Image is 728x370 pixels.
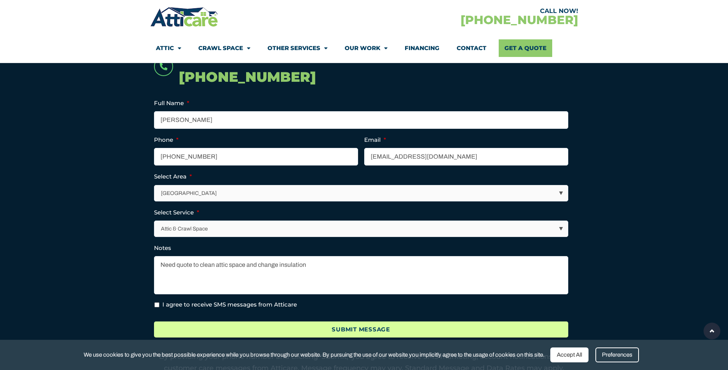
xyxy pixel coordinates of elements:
[154,136,178,144] label: Phone
[154,173,192,180] label: Select Area
[154,99,189,107] label: Full Name
[499,39,552,57] a: Get A Quote
[198,39,250,57] a: Crawl Space
[156,39,572,57] nav: Menu
[345,39,388,57] a: Our Work
[154,244,171,252] label: Notes
[154,321,568,338] input: Submit Message
[457,39,486,57] a: Contact
[268,39,328,57] a: Other Services
[595,347,639,362] div: Preferences
[550,347,589,362] div: Accept All
[156,39,181,57] a: Attic
[84,350,545,360] span: We use cookies to give you the best possible experience while you browse through our website. By ...
[364,8,578,14] div: CALL NOW!
[162,300,297,309] label: I agree to receive SMS messages from Atticare
[405,39,439,57] a: Financing
[154,209,199,216] label: Select Service
[364,136,386,144] label: Email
